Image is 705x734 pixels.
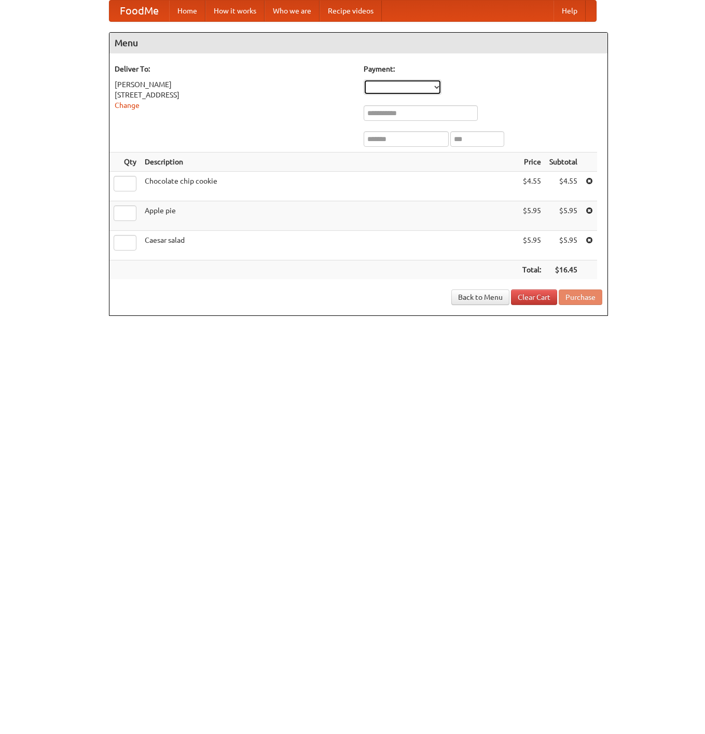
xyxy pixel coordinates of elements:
td: Caesar salad [141,231,518,260]
th: $16.45 [545,260,582,280]
a: Help [554,1,586,21]
td: Chocolate chip cookie [141,172,518,201]
th: Subtotal [545,153,582,172]
td: $5.95 [545,201,582,231]
a: Change [115,101,140,109]
button: Purchase [559,289,602,305]
a: Who we are [265,1,320,21]
td: $4.55 [518,172,545,201]
div: [STREET_ADDRESS] [115,90,353,100]
a: Clear Cart [511,289,557,305]
td: $4.55 [545,172,582,201]
a: Back to Menu [451,289,509,305]
td: $5.95 [545,231,582,260]
h5: Payment: [364,64,602,74]
th: Description [141,153,518,172]
div: [PERSON_NAME] [115,79,353,90]
th: Total: [518,260,545,280]
a: FoodMe [109,1,169,21]
td: $5.95 [518,231,545,260]
a: Recipe videos [320,1,382,21]
a: Home [169,1,205,21]
td: Apple pie [141,201,518,231]
a: How it works [205,1,265,21]
td: $5.95 [518,201,545,231]
h4: Menu [109,33,607,53]
th: Qty [109,153,141,172]
th: Price [518,153,545,172]
h5: Deliver To: [115,64,353,74]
